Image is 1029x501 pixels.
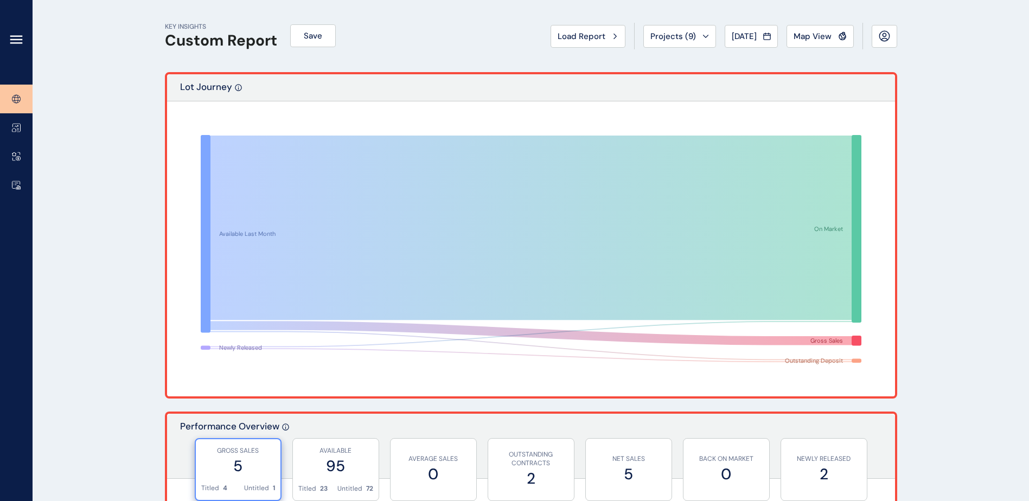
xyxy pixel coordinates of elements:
p: Titled [298,484,316,493]
p: Untitled [244,484,269,493]
p: Titled [201,484,219,493]
label: 2 [494,468,568,489]
button: [DATE] [725,25,778,48]
p: OUTSTANDING CONTRACTS [494,450,568,468]
label: 0 [396,464,471,485]
p: AVERAGE SALES [396,454,471,464]
p: Performance Overview [180,420,279,478]
p: AVAILABLE [298,446,373,455]
p: 23 [320,484,328,493]
p: KEY INSIGHTS [165,22,277,31]
h1: Custom Report [165,31,277,50]
p: Untitled [337,484,362,493]
p: GROSS SALES [201,446,275,455]
span: [DATE] [732,31,757,42]
p: Lot Journey [180,81,232,101]
p: 4 [223,484,227,493]
p: NET SALES [591,454,666,464]
label: 5 [591,464,666,485]
p: 1 [273,484,275,493]
label: 2 [787,464,861,485]
button: Save [290,24,336,47]
span: Map View [794,31,832,42]
button: Map View [787,25,854,48]
label: 5 [201,455,275,477]
p: NEWLY RELEASED [787,454,861,464]
button: Load Report [551,25,625,48]
label: 0 [689,464,764,485]
p: 72 [366,484,373,493]
span: Load Report [558,31,605,42]
span: Projects ( 9 ) [650,31,696,42]
p: BACK ON MARKET [689,454,764,464]
label: 95 [298,455,373,477]
span: Save [304,30,322,41]
button: Projects (9) [643,25,716,48]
